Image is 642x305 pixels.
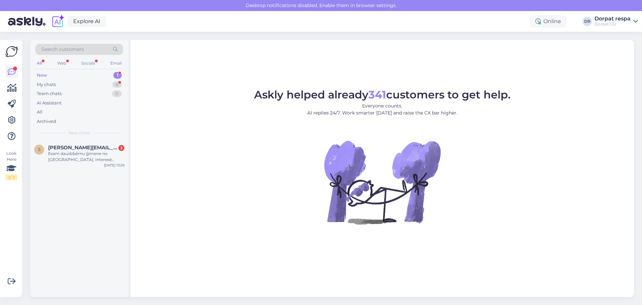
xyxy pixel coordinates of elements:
span: Search customers [41,46,84,53]
div: All [35,59,43,68]
span: New chats [69,130,90,136]
div: All [37,109,42,116]
div: Online [530,15,566,27]
div: 1 [113,72,122,79]
div: DR [582,17,592,26]
div: Look Here [5,150,17,180]
div: 3 [118,145,124,151]
div: Dorpat respa [595,16,631,21]
span: simona.racinska@gmail.com [48,145,118,151]
div: Web [56,59,68,68]
div: Dorpat OÜ [595,21,631,27]
p: Everyone counts. AI replies 24/7. Work smarter [DATE] and raise the CX bar higher. [254,102,511,117]
div: Archived [37,118,56,125]
div: Email [109,59,123,68]
div: AI Assistant [37,100,62,106]
span: Askly helped already customers to get help. [254,88,511,101]
img: No Chat active [322,122,442,242]
b: 341 [368,88,386,101]
div: [DATE] 13:29 [104,163,124,168]
div: Esam daudzbērnu ģimene no [GEOGRAPHIC_DATA]. Interesē family adventure piedāvājums, taču nevaru r... [48,151,124,163]
div: New [37,72,47,79]
div: 6 [112,81,122,88]
div: 0 [112,90,122,97]
a: Dorpat respaDorpat OÜ [595,16,638,27]
div: My chats [37,81,56,88]
img: Askly Logo [5,45,18,58]
a: Explore AI [68,16,106,27]
img: explore-ai [51,14,65,28]
span: s [38,147,40,152]
div: 2 / 3 [5,174,17,180]
div: Team chats [37,90,62,97]
div: Socials [80,59,96,68]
